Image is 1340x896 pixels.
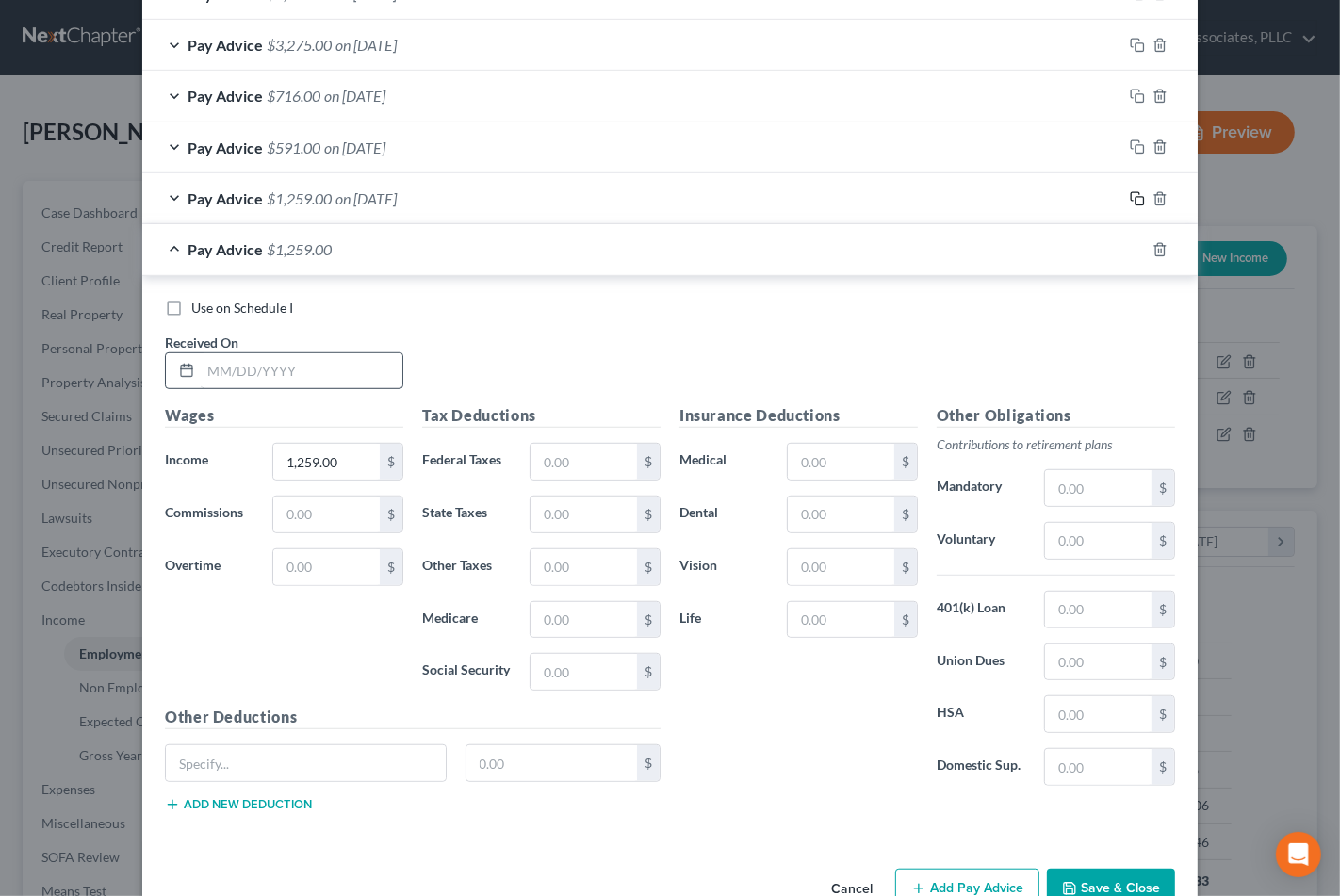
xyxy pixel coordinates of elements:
input: 0.00 [531,654,637,690]
div: $ [637,497,660,532]
input: 0.00 [1045,644,1152,680]
div: $ [637,549,660,585]
div: $ [1152,523,1174,559]
h5: Wages [165,404,403,428]
div: $ [1152,644,1174,680]
input: 0.00 [531,602,637,638]
div: $ [637,745,660,781]
input: 0.00 [466,745,638,781]
span: Received On [165,334,238,350]
span: on [DATE] [324,87,385,105]
span: on [DATE] [335,36,397,54]
input: Specify... [166,745,446,781]
label: Life [670,601,777,639]
div: $ [894,602,917,638]
span: on [DATE] [335,189,397,207]
div: $ [380,497,402,532]
div: $ [1152,592,1174,627]
p: Contributions to retirement plans [937,435,1175,454]
input: 0.00 [788,549,894,585]
span: Pay Advice [188,36,263,54]
div: $ [637,444,660,480]
div: $ [1152,696,1174,732]
div: $ [637,602,660,638]
label: State Taxes [413,496,520,533]
div: $ [1152,749,1174,785]
label: Commissions [155,496,263,533]
div: $ [1152,470,1174,506]
div: $ [380,549,402,585]
label: Vision [670,548,777,586]
label: Medicare [413,601,520,639]
div: $ [894,549,917,585]
input: 0.00 [273,444,380,480]
input: 0.00 [531,549,637,585]
button: Add new deduction [165,797,312,812]
input: 0.00 [788,497,894,532]
label: 401(k) Loan [927,591,1035,628]
div: Open Intercom Messenger [1276,832,1321,877]
div: $ [637,654,660,690]
input: 0.00 [531,444,637,480]
h5: Other Obligations [937,404,1175,428]
span: Use on Schedule I [191,300,293,316]
span: Pay Advice [188,189,263,207]
span: on [DATE] [324,138,385,156]
h5: Tax Deductions [422,404,661,428]
h5: Insurance Deductions [679,404,918,428]
input: 0.00 [1045,470,1152,506]
input: MM/DD/YYYY [201,353,402,389]
div: $ [380,444,402,480]
span: Pay Advice [188,138,263,156]
label: Mandatory [927,469,1035,507]
input: 0.00 [788,444,894,480]
label: Overtime [155,548,263,586]
span: $716.00 [267,87,320,105]
label: HSA [927,695,1035,733]
input: 0.00 [1045,749,1152,785]
span: Pay Advice [188,240,263,258]
label: Social Security [413,653,520,691]
span: $591.00 [267,138,320,156]
h5: Other Deductions [165,706,661,729]
label: Federal Taxes [413,443,520,481]
input: 0.00 [1045,592,1152,627]
label: Medical [670,443,777,481]
input: 0.00 [531,497,637,532]
input: 0.00 [273,549,380,585]
span: $1,259.00 [267,189,332,207]
input: 0.00 [1045,523,1152,559]
div: $ [894,444,917,480]
input: 0.00 [273,497,380,532]
input: 0.00 [788,602,894,638]
label: Voluntary [927,522,1035,560]
label: Other Taxes [413,548,520,586]
label: Union Dues [927,643,1035,681]
span: Pay Advice [188,87,263,105]
label: Domestic Sup. [927,748,1035,786]
span: $1,259.00 [267,240,332,258]
label: Dental [670,496,777,533]
span: $3,275.00 [267,36,332,54]
div: $ [894,497,917,532]
span: Income [165,451,208,467]
input: 0.00 [1045,696,1152,732]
